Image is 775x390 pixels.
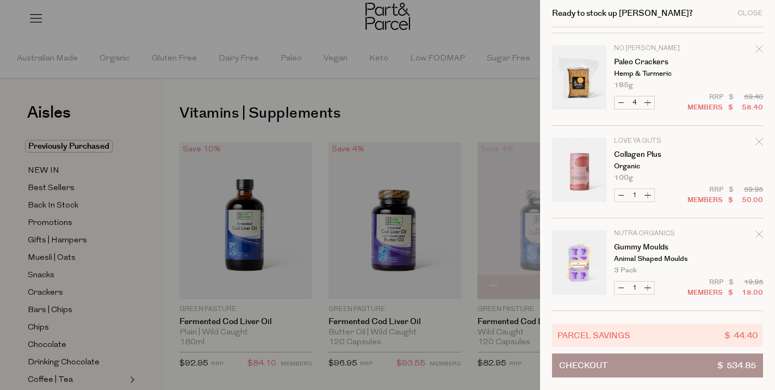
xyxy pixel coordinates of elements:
div: Remove Paleo Crackers [755,44,763,58]
span: 3 Pack [614,267,637,274]
span: 100g [614,174,633,181]
a: Paleo Crackers [614,58,698,66]
span: Checkout [559,354,607,377]
div: Remove Collagen Plus [755,136,763,151]
input: QTY Gummy Moulds [628,282,641,294]
p: No [PERSON_NAME] [614,45,698,52]
div: Close [737,10,763,17]
a: Gummy Moulds [614,243,698,251]
a: Collagen Plus [614,151,698,159]
input: QTY Paleo Crackers [628,96,641,109]
span: $ 44.40 [724,329,758,342]
p: Hemp & Turmeric [614,70,698,77]
p: Nutra Organics [614,230,698,237]
span: $ 534.85 [717,354,756,377]
p: Love Ya Guts [614,138,698,144]
input: QTY Collagen Plus [628,189,641,202]
span: Parcel Savings [557,329,630,342]
p: Organic [614,163,698,170]
button: Checkout$ 534.85 [552,354,763,377]
span: 185g [614,82,633,89]
p: Animal Shaped Moulds [614,255,698,263]
h2: Ready to stock up [PERSON_NAME]? [552,9,693,17]
div: Remove Gummy Moulds [755,229,763,243]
